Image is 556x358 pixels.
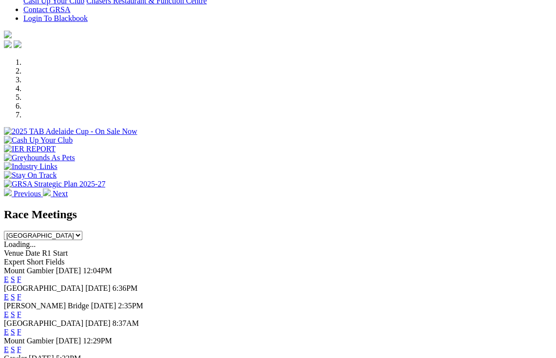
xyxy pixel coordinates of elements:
span: Expert [4,258,25,266]
img: 2025 TAB Adelaide Cup - On Sale Now [4,127,137,136]
span: 6:36PM [113,284,138,292]
span: Mount Gambier [4,266,54,275]
span: R1 Start [42,249,68,257]
a: F [17,293,21,301]
img: Stay On Track [4,171,57,180]
span: [DATE] [91,301,116,310]
span: Mount Gambier [4,337,54,345]
span: Venue [4,249,23,257]
img: logo-grsa-white.png [4,31,12,38]
a: Contact GRSA [23,5,70,14]
a: F [17,345,21,354]
img: facebook.svg [4,40,12,48]
span: [DATE] [56,266,81,275]
span: 12:29PM [83,337,112,345]
span: [DATE] [56,337,81,345]
a: S [11,310,15,319]
span: Short [27,258,44,266]
a: S [11,328,15,336]
a: F [17,310,21,319]
a: F [17,275,21,283]
a: E [4,328,9,336]
span: Previous [14,189,41,198]
h2: Race Meetings [4,208,552,221]
span: 8:37AM [113,319,139,327]
span: 2:35PM [118,301,143,310]
a: E [4,275,9,283]
a: E [4,310,9,319]
img: chevron-right-pager-white.svg [43,188,51,196]
span: 12:04PM [83,266,112,275]
img: GRSA Strategic Plan 2025-27 [4,180,105,188]
a: S [11,293,15,301]
a: E [4,345,9,354]
span: Next [53,189,68,198]
a: E [4,293,9,301]
a: Login To Blackbook [23,14,88,22]
a: S [11,345,15,354]
span: [PERSON_NAME] Bridge [4,301,89,310]
span: [DATE] [85,284,111,292]
img: IER REPORT [4,145,56,153]
img: Greyhounds As Pets [4,153,75,162]
span: [DATE] [85,319,111,327]
a: Next [43,189,68,198]
span: Date [25,249,40,257]
a: S [11,275,15,283]
a: Previous [4,189,43,198]
img: chevron-left-pager-white.svg [4,188,12,196]
img: Industry Links [4,162,58,171]
span: [GEOGRAPHIC_DATA] [4,284,83,292]
span: [GEOGRAPHIC_DATA] [4,319,83,327]
img: twitter.svg [14,40,21,48]
a: F [17,328,21,336]
span: Fields [45,258,64,266]
span: Loading... [4,240,36,248]
img: Cash Up Your Club [4,136,73,145]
